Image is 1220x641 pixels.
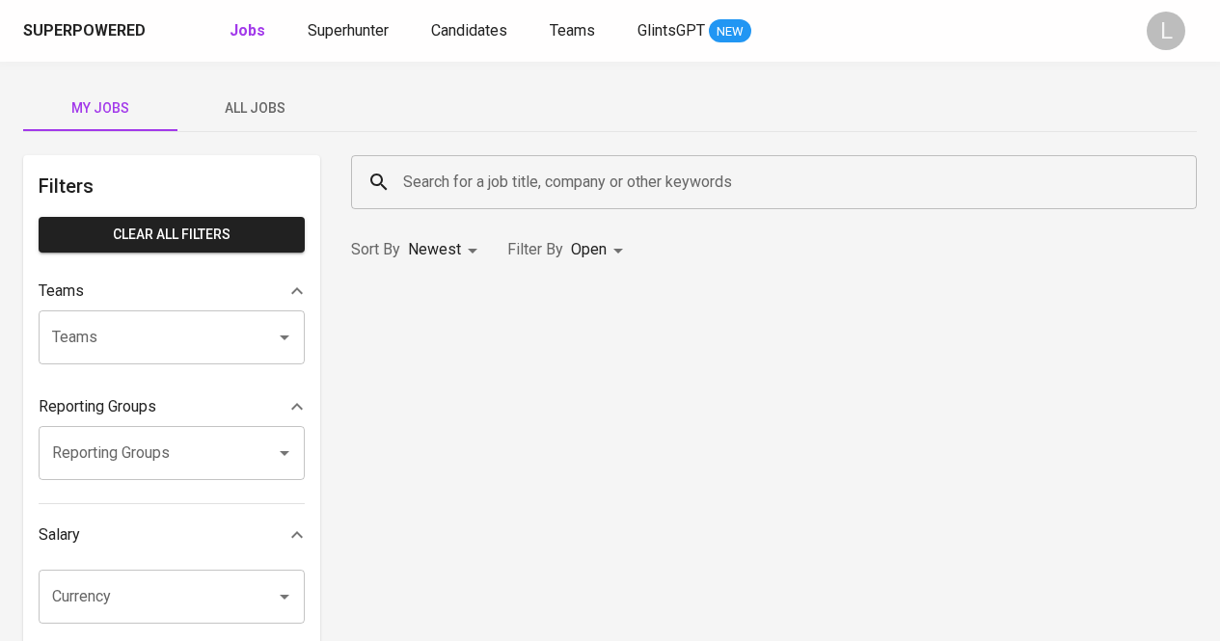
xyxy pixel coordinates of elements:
[431,21,507,40] span: Candidates
[39,171,305,201] h6: Filters
[571,240,607,258] span: Open
[709,22,751,41] span: NEW
[637,21,705,40] span: GlintsGPT
[271,324,298,351] button: Open
[23,20,146,42] div: Superpowered
[149,16,176,45] img: app logo
[39,516,305,554] div: Salary
[630,334,919,623] img: yH5BAEAAAAALAAAAAABAAEAAAIBRAA7
[351,238,400,261] p: Sort By
[507,238,563,261] p: Filter By
[189,96,320,120] span: All Jobs
[408,238,461,261] p: Newest
[271,583,298,610] button: Open
[308,21,389,40] span: Superhunter
[39,272,305,310] div: Teams
[571,232,630,268] div: Open
[637,19,751,43] a: GlintsGPT NEW
[39,387,305,426] div: Reporting Groups
[308,19,393,43] a: Superhunter
[39,523,80,547] p: Salary
[39,280,84,303] p: Teams
[35,96,166,120] span: My Jobs
[431,19,511,43] a: Candidates
[230,19,269,43] a: Jobs
[550,19,599,43] a: Teams
[1147,12,1185,50] div: L
[550,21,595,40] span: Teams
[23,16,176,45] a: Superpoweredapp logo
[54,223,289,247] span: Clear All filters
[230,21,265,40] b: Jobs
[271,440,298,467] button: Open
[408,232,484,268] div: Newest
[39,395,156,418] p: Reporting Groups
[39,217,305,253] button: Clear All filters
